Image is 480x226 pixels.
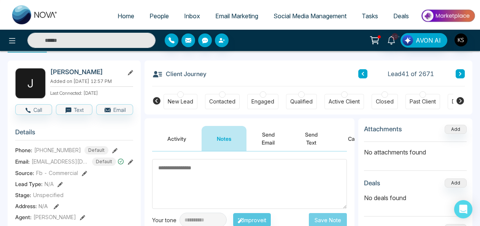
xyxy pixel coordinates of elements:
h3: Details [15,128,133,140]
img: Market-place.gif [420,7,475,24]
button: Call [15,104,52,115]
button: Text [56,104,93,115]
span: 10+ [391,33,398,40]
span: Add [445,126,467,132]
a: Tasks [354,9,386,23]
div: J [15,68,46,99]
span: Source: [15,169,34,177]
div: Qualified [290,98,313,105]
a: People [142,9,176,23]
button: Send Email [246,126,290,151]
span: Agent: [15,213,32,221]
button: AVON AI [401,33,447,48]
span: Lead Type: [15,180,43,188]
img: User Avatar [455,33,467,46]
div: Open Intercom Messenger [454,200,472,218]
span: N/A [45,180,54,188]
span: Phone: [15,146,32,154]
h3: Deals [364,179,380,187]
p: Last Connected: [DATE] [50,88,133,97]
a: Home [110,9,142,23]
span: Address: [15,202,48,210]
span: Inbox [184,12,200,20]
button: Send Text [290,126,333,151]
div: Engaged [251,98,274,105]
button: Activity [152,126,202,151]
button: Call [333,126,372,151]
p: Added on [DATE] 12:57 PM [50,78,133,85]
div: Closed [376,98,394,105]
img: Nova CRM Logo [12,5,58,24]
span: [PHONE_NUMBER] [34,146,81,154]
span: Deals [393,12,409,20]
span: People [149,12,169,20]
a: Social Media Management [266,9,354,23]
a: Email Marketing [208,9,266,23]
span: Social Media Management [273,12,346,20]
span: Default [92,158,116,166]
span: Unspecified [33,191,64,199]
a: Deals [386,9,416,23]
span: AVON AI [416,36,441,45]
span: Email: [15,158,30,166]
span: Email Marketing [215,12,258,20]
span: Default [84,146,108,154]
span: N/A [38,203,48,209]
p: No attachments found [364,142,467,157]
span: Home [118,12,134,20]
div: New Lead [168,98,193,105]
span: Stage: [15,191,31,199]
button: Add [445,178,467,188]
button: Notes [202,126,246,151]
a: Inbox [176,9,208,23]
a: 10+ [382,33,401,46]
h3: Attachments [364,125,402,133]
div: Past Client [410,98,436,105]
div: Your tone [152,216,180,224]
div: Active Client [329,98,360,105]
span: Lead 41 of 2671 [388,69,434,78]
button: Add [445,125,467,134]
span: Tasks [362,12,378,20]
span: Fb - Commercial [36,169,78,177]
button: Email [96,104,133,115]
img: Lead Flow [402,35,413,46]
h3: Client Journey [152,68,207,80]
span: [PERSON_NAME] [33,213,76,221]
div: Contacted [209,98,235,105]
h2: [PERSON_NAME] [50,68,121,76]
p: No deals found [364,193,467,202]
span: [EMAIL_ADDRESS][DOMAIN_NAME] [32,158,89,166]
